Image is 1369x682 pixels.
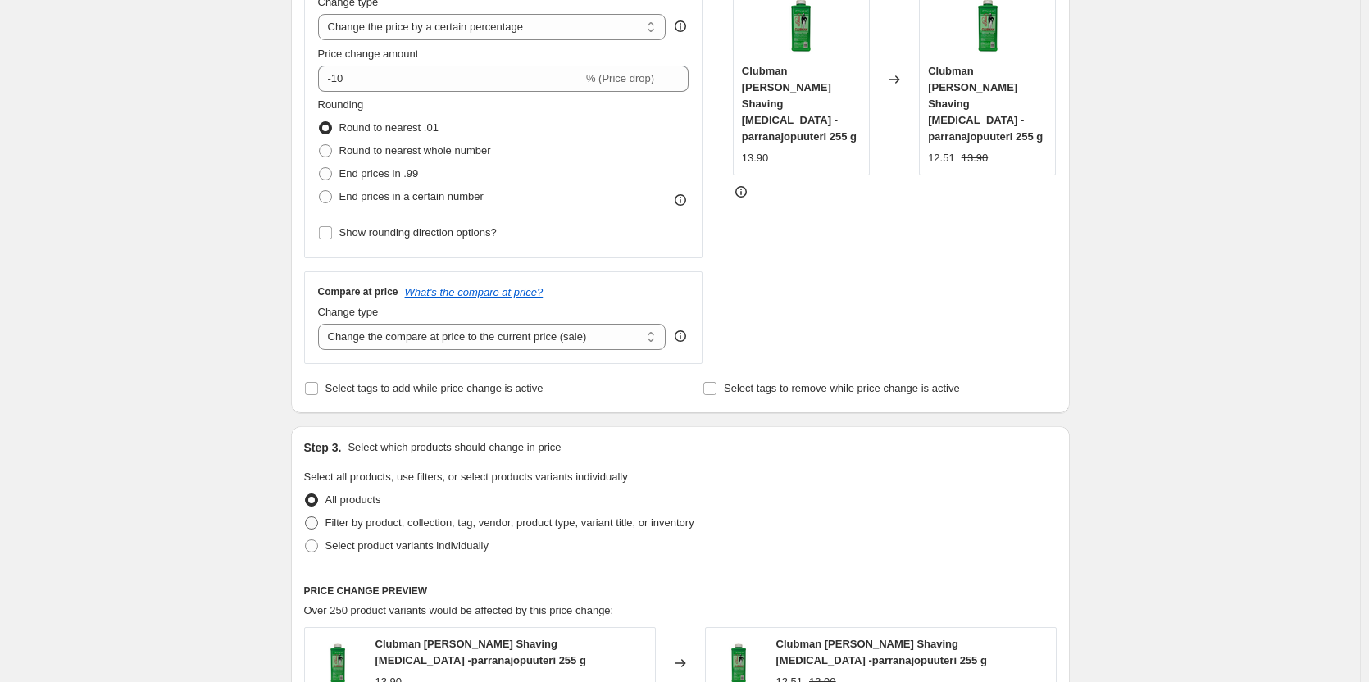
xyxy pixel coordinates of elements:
span: Select tags to add while price change is active [325,382,544,394]
span: % (Price drop) [586,72,654,84]
span: Round to nearest whole number [339,144,491,157]
span: Select all products, use filters, or select products variants individually [304,471,628,483]
span: End prices in a certain number [339,190,484,202]
span: Clubman [PERSON_NAME] Shaving [MEDICAL_DATA] -parranajopuuteri 255 g [742,65,857,143]
div: 12.51 [928,150,955,166]
button: What's the compare at price? [405,286,544,298]
p: Select which products should change in price [348,439,561,456]
div: help [672,18,689,34]
span: Round to nearest .01 [339,121,439,134]
span: Show rounding direction options? [339,226,497,239]
span: Over 250 product variants would be affected by this price change: [304,604,614,616]
h2: Step 3. [304,439,342,456]
span: Clubman [PERSON_NAME] Shaving [MEDICAL_DATA] -parranajopuuteri 255 g [375,638,586,666]
span: Rounding [318,98,364,111]
span: Clubman [PERSON_NAME] Shaving [MEDICAL_DATA] -parranajopuuteri 255 g [928,65,1043,143]
span: Select product variants individually [325,539,489,552]
input: -15 [318,66,583,92]
h6: PRICE CHANGE PREVIEW [304,584,1057,598]
span: Clubman [PERSON_NAME] Shaving [MEDICAL_DATA] -parranajopuuteri 255 g [776,638,987,666]
div: 13.90 [742,150,769,166]
span: All products [325,493,381,506]
h3: Compare at price [318,285,398,298]
span: Filter by product, collection, tag, vendor, product type, variant title, or inventory [325,516,694,529]
strike: 13.90 [962,150,989,166]
span: Price change amount [318,48,419,60]
span: End prices in .99 [339,167,419,180]
span: Select tags to remove while price change is active [724,382,960,394]
div: help [672,328,689,344]
span: Change type [318,306,379,318]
